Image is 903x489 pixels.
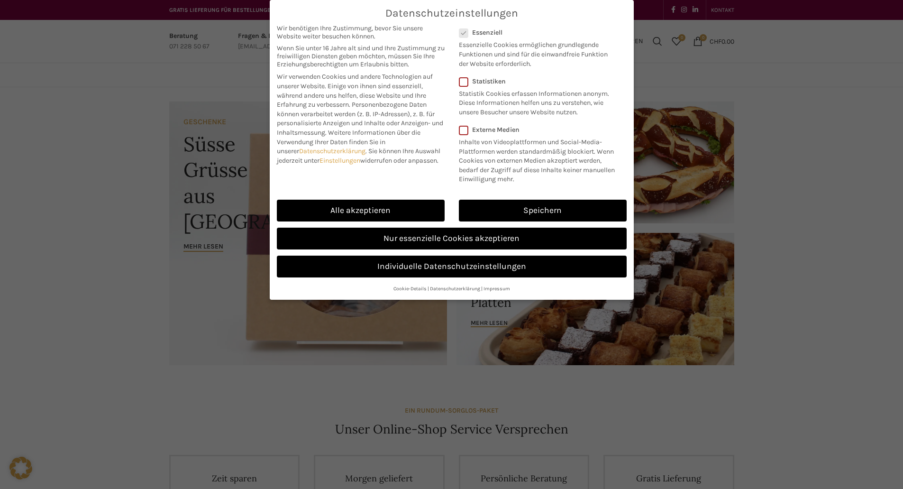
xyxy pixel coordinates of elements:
span: Weitere Informationen über die Verwendung Ihrer Daten finden Sie in unserer . [277,129,420,155]
span: Wir verwenden Cookies und andere Technologien auf unserer Website. Einige von ihnen sind essenzie... [277,73,433,109]
span: Wir benötigen Ihre Zustimmung, bevor Sie unsere Website weiter besuchen können. [277,24,445,40]
a: Datenschutzerklärung [299,147,365,155]
span: Datenschutzeinstellungen [385,7,518,19]
a: Individuelle Datenschutzeinstellungen [277,256,627,277]
p: Inhalte von Videoplattformen und Social-Media-Plattformen werden standardmäßig blockiert. Wenn Co... [459,134,620,184]
span: Wenn Sie unter 16 Jahre alt sind und Ihre Zustimmung zu freiwilligen Diensten geben möchten, müss... [277,44,445,68]
label: Externe Medien [459,126,620,134]
a: Nur essenzielle Cookies akzeptieren [277,228,627,249]
a: Einstellungen [319,157,360,165]
a: Datenschutzerklärung [430,286,480,292]
a: Cookie-Details [393,286,427,292]
span: Personenbezogene Daten können verarbeitet werden (z. B. IP-Adressen), z. B. für personalisierte A... [277,101,443,137]
a: Speichern [459,200,627,221]
label: Statistiken [459,77,614,85]
label: Essenziell [459,28,614,37]
a: Alle akzeptieren [277,200,445,221]
span: Sie können Ihre Auswahl jederzeit unter widerrufen oder anpassen. [277,147,440,165]
p: Statistik Cookies erfassen Informationen anonym. Diese Informationen helfen uns zu verstehen, wie... [459,85,614,117]
p: Essenzielle Cookies ermöglichen grundlegende Funktionen und sind für die einwandfreie Funktion de... [459,37,614,68]
a: Impressum [483,286,510,292]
